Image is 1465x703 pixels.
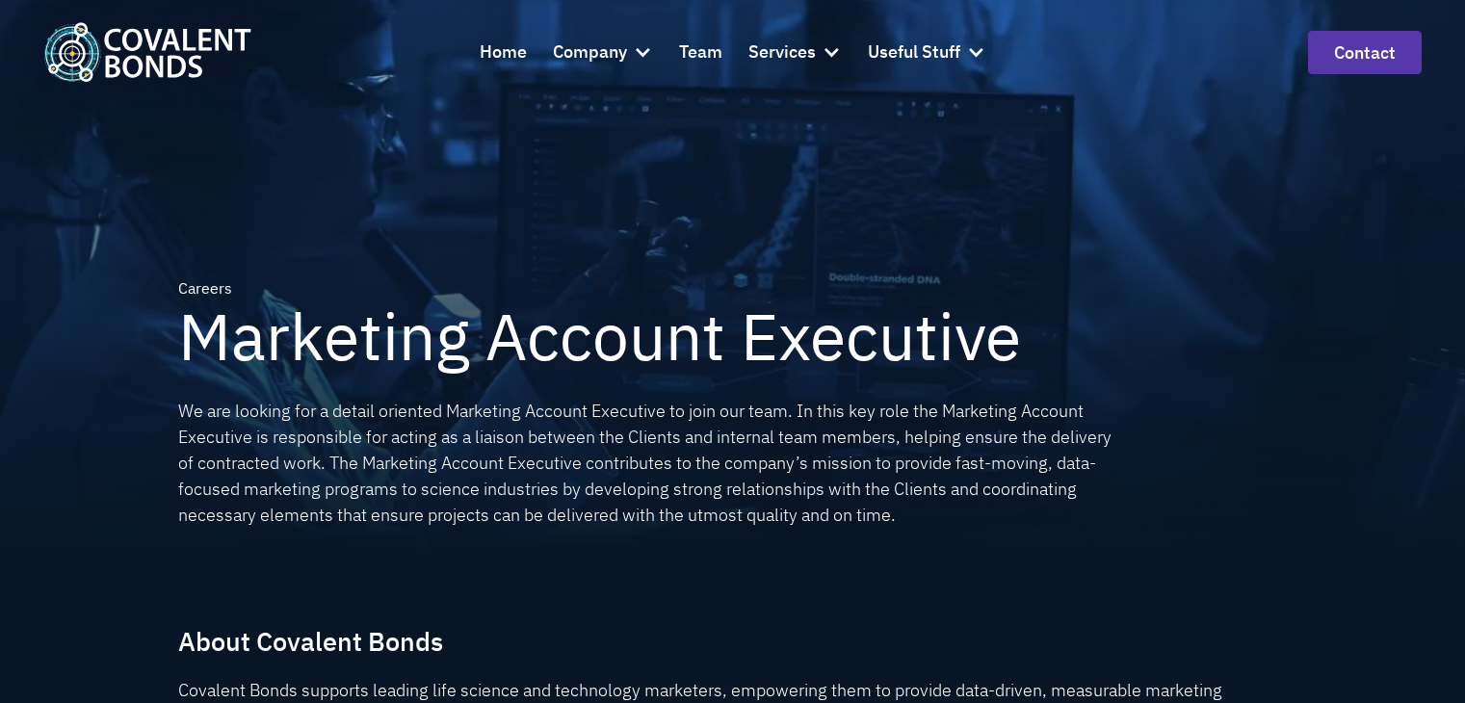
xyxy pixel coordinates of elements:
h2: About Covalent Bonds [178,623,1288,660]
a: Team [679,26,722,78]
div: Company [553,39,627,66]
h1: Marketing Account Executive [178,300,1288,372]
div: Company [553,26,653,78]
div: Services [748,26,842,78]
a: home [43,22,251,81]
img: Covalent Bonds White / Teal Logo [43,22,251,81]
div: Team [679,39,722,66]
p: We are looking for a detail oriented Marketing Account Executive to join our team. In this key ro... [178,398,1114,528]
div: Home [480,39,527,66]
a: Home [480,26,527,78]
div: Useful Stuff [868,39,960,66]
div: Services [748,39,816,66]
a: contact [1308,31,1422,74]
div: Useful Stuff [868,26,986,78]
div: Careers [178,277,1288,300]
